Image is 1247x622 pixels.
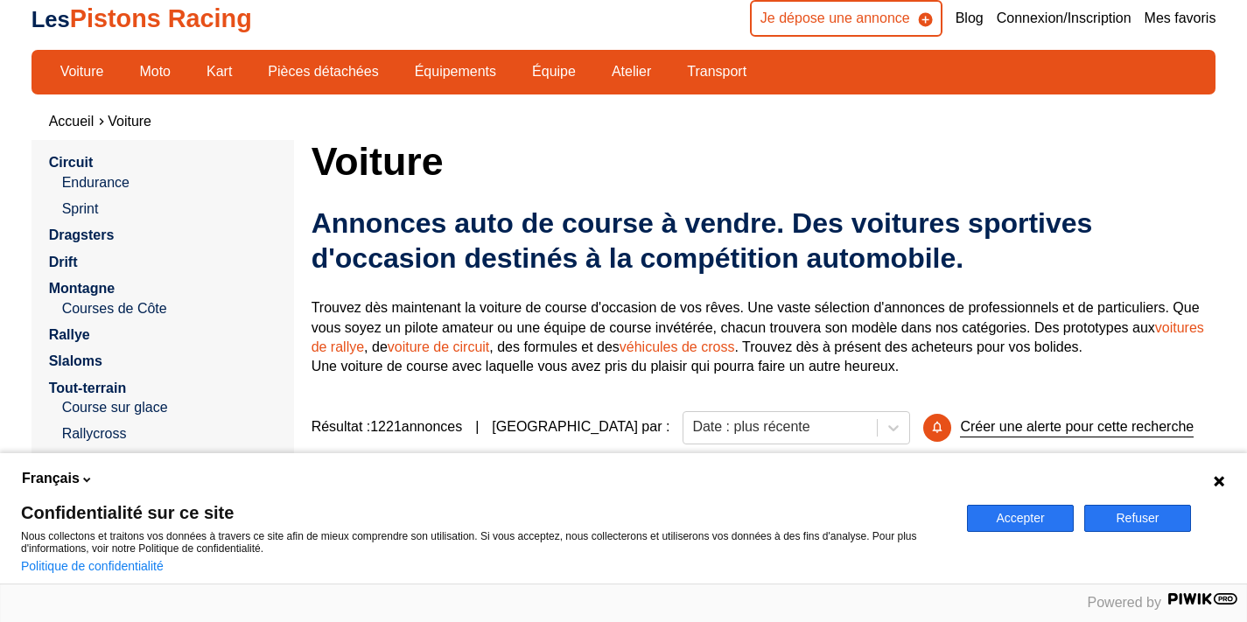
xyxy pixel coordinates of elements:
[956,9,984,28] a: Blog
[21,559,164,573] a: Politique de confidentialité
[62,199,277,219] a: Sprint
[997,9,1131,28] a: Connexion/Inscription
[475,417,479,437] span: |
[312,140,1216,182] h1: Voiture
[62,173,277,192] a: Endurance
[62,299,277,318] a: Courses de Côte
[21,504,946,521] span: Confidentialité sur ce site
[1088,595,1162,610] span: Powered by
[21,530,946,555] p: Nous collectons et traitons vos données à travers ce site afin de mieux comprendre son utilisatio...
[108,114,151,129] a: Voiture
[195,57,243,87] a: Kart
[620,339,735,354] a: véhicules de cross
[62,424,277,444] a: Rallycross
[49,327,90,342] a: Rallye
[676,57,758,87] a: Transport
[62,398,277,417] a: Course sur glace
[49,114,95,129] a: Accueil
[22,469,80,488] span: Français
[32,7,70,31] span: Les
[49,381,127,395] a: Tout-terrain
[256,57,389,87] a: Pièces détachées
[49,57,116,87] a: Voiture
[388,339,490,354] a: voiture de circuit
[49,255,78,269] a: Drift
[1084,505,1191,532] button: Refuser
[49,281,116,296] a: Montagne
[960,417,1194,437] p: Créer une alerte pour cette recherche
[49,227,115,242] a: Dragsters
[492,417,669,437] p: [GEOGRAPHIC_DATA] par :
[403,57,508,87] a: Équipements
[1145,9,1216,28] a: Mes favoris
[312,417,463,437] span: Résultat : 1221 annonces
[128,57,182,87] a: Moto
[312,298,1216,377] p: Trouvez dès maintenant la voiture de course d'occasion de vos rêves. Une vaste sélection d'annonc...
[49,155,94,170] a: Circuit
[967,505,1074,532] button: Accepter
[32,4,252,32] a: LesPistons Racing
[600,57,662,87] a: Atelier
[521,57,587,87] a: Équipe
[49,353,102,368] a: Slaloms
[312,206,1216,276] h2: Annonces auto de course à vendre. Des voitures sportives d'occasion destinés à la compétition aut...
